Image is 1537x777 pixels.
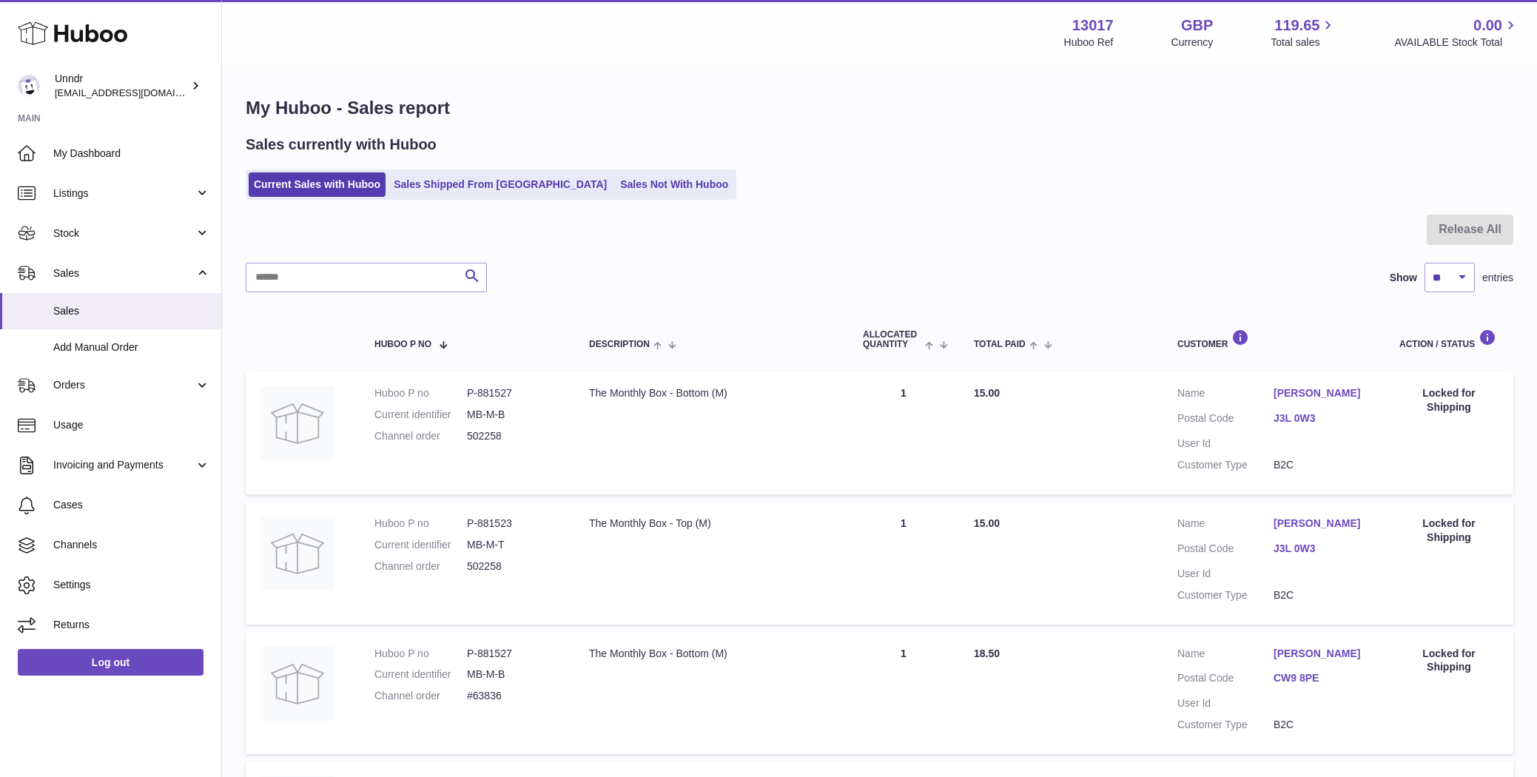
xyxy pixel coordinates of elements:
[374,429,467,443] dt: Channel order
[467,408,559,422] dd: MB-M-B
[260,386,334,460] img: no-photo.jpg
[615,172,733,197] a: Sales Not With Huboo
[374,559,467,573] dt: Channel order
[589,647,833,661] div: The Monthly Box - Bottom (M)
[249,172,386,197] a: Current Sales with Huboo
[53,578,210,592] span: Settings
[589,340,650,349] span: Description
[848,371,959,494] td: 1
[1177,437,1274,451] dt: User Id
[467,647,559,661] dd: P-881527
[589,517,833,531] div: The Monthly Box - Top (M)
[1177,588,1274,602] dt: Customer Type
[246,135,437,155] h2: Sales currently with Huboo
[246,96,1513,120] h1: My Huboo - Sales report
[53,340,210,354] span: Add Manual Order
[1482,271,1513,285] span: entries
[1177,411,1274,429] dt: Postal Code
[18,75,40,97] img: sofiapanwar@gmail.com
[467,667,559,682] dd: MB-M-B
[53,147,210,161] span: My Dashboard
[1274,588,1370,602] dd: B2C
[53,458,195,472] span: Invoicing and Payments
[974,387,1000,399] span: 15.00
[374,667,467,682] dt: Current identifier
[374,517,467,531] dt: Huboo P no
[55,87,218,98] span: [EMAIL_ADDRESS][DOMAIN_NAME]
[260,517,334,591] img: no-photo.jpg
[374,538,467,552] dt: Current identifier
[53,266,195,280] span: Sales
[1399,647,1499,675] div: Locked for Shipping
[467,538,559,552] dd: MB-M-T
[1473,16,1502,36] span: 0.00
[1274,386,1370,400] a: [PERSON_NAME]
[1177,386,1274,404] dt: Name
[53,226,195,240] span: Stock
[374,408,467,422] dt: Current identifier
[53,186,195,201] span: Listings
[1177,671,1274,689] dt: Postal Code
[848,502,959,625] td: 1
[374,689,467,703] dt: Channel order
[18,649,204,676] a: Log out
[1390,271,1417,285] label: Show
[1177,647,1274,665] dt: Name
[467,517,559,531] dd: P-881523
[1274,671,1370,685] a: CW9 8PE
[848,632,959,755] td: 1
[467,429,559,443] dd: 502258
[53,378,195,392] span: Orders
[1064,36,1114,50] div: Huboo Ref
[1394,36,1519,50] span: AVAILABLE Stock Total
[1177,718,1274,732] dt: Customer Type
[974,517,1000,529] span: 15.00
[55,72,188,100] div: Unndr
[53,538,210,552] span: Channels
[374,647,467,661] dt: Huboo P no
[53,498,210,512] span: Cases
[1271,36,1336,50] span: Total sales
[863,330,921,349] span: ALLOCATED Quantity
[1177,517,1274,534] dt: Name
[974,340,1026,349] span: Total paid
[53,418,210,432] span: Usage
[53,304,210,318] span: Sales
[374,340,431,349] span: Huboo P no
[589,386,833,400] div: The Monthly Box - Bottom (M)
[374,386,467,400] dt: Huboo P no
[1274,16,1319,36] span: 119.65
[1181,16,1213,36] strong: GBP
[260,647,334,721] img: no-photo.jpg
[1177,542,1274,559] dt: Postal Code
[1177,696,1274,710] dt: User Id
[467,386,559,400] dd: P-881527
[1274,542,1370,556] a: J3L 0W3
[53,618,210,632] span: Returns
[1177,458,1274,472] dt: Customer Type
[389,172,612,197] a: Sales Shipped From [GEOGRAPHIC_DATA]
[1274,647,1370,661] a: [PERSON_NAME]
[1274,718,1370,732] dd: B2C
[1177,567,1274,581] dt: User Id
[1399,517,1499,545] div: Locked for Shipping
[467,689,559,703] dd: #63836
[1274,411,1370,425] a: J3L 0W3
[1274,517,1370,531] a: [PERSON_NAME]
[1399,386,1499,414] div: Locked for Shipping
[974,647,1000,659] span: 18.50
[1399,329,1499,349] div: Action / Status
[1171,36,1214,50] div: Currency
[1072,16,1114,36] strong: 13017
[1177,329,1370,349] div: Customer
[1271,16,1336,50] a: 119.65 Total sales
[1274,458,1370,472] dd: B2C
[467,559,559,573] dd: 502258
[1394,16,1519,50] a: 0.00 AVAILABLE Stock Total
